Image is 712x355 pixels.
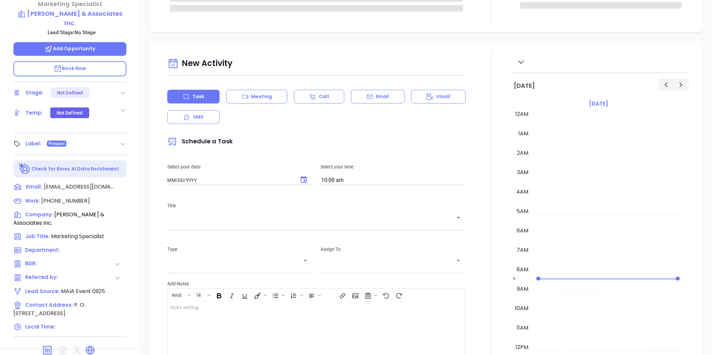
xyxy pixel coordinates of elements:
span: Work : [25,197,40,204]
div: 6am [515,227,530,235]
span: Prospect [49,140,65,147]
span: Font size [193,289,212,301]
span: Insert link [336,289,348,301]
div: Label: [25,139,42,149]
span: Underline [238,289,250,301]
div: 10am [514,304,530,312]
div: 1am [517,130,530,138]
p: Email [376,93,389,100]
button: 14 [193,289,206,301]
p: Assign To [320,245,466,253]
p: Check for Binox AI Data Enrichment [32,165,119,172]
p: Select your date [167,163,312,170]
span: Surveys [361,289,379,301]
img: Ai-Enrich-DaqCidB-.svg [19,163,31,175]
p: Task [192,93,204,100]
span: Font family [168,289,192,301]
div: Stage: [25,88,44,98]
a: [DATE] [588,99,609,109]
span: Referred by: [25,274,60,282]
p: Title [167,202,466,209]
span: [PERSON_NAME] & Associates Inc. [13,211,104,227]
span: Insert Image [349,289,361,301]
span: Italic [225,289,237,301]
p: Type [167,245,312,253]
a: [PERSON_NAME] & Associates Inc. [13,9,126,27]
div: 7am [515,246,530,254]
span: [EMAIL_ADDRESS][DOMAIN_NAME] [44,183,114,191]
div: Temp: [25,108,43,118]
span: Contact Address: [25,301,73,308]
span: Local Time: [25,323,55,330]
div: New Activity [167,55,466,72]
span: Book Now [54,65,86,72]
div: Not Defined [57,108,82,118]
button: Open [454,213,463,222]
span: Add Opportunity [45,45,96,52]
div: Not Defined [57,87,83,98]
span: Fill color or set the text color [251,289,268,301]
div: 11am [515,324,530,332]
button: Next day [673,78,689,91]
span: MAIA Event 0925 [61,287,105,295]
div: 9am [516,285,530,293]
button: Choose date, selected date is Sep 23, 2025 [296,172,312,188]
span: Company: [25,211,53,218]
p: Meeting [251,93,272,100]
div: 3am [516,168,530,176]
div: 4am [515,188,530,196]
button: Arial [168,289,186,301]
span: Undo [379,289,392,301]
p: Call [319,93,329,100]
span: Redo [392,289,404,301]
span: Insert Unordered List [269,289,286,301]
h2: [DATE] [514,82,535,89]
span: Align [305,289,322,301]
input: MM/DD/YYYY [167,177,293,183]
span: Insert Ordered List [287,289,304,301]
span: Job Title: [25,233,50,240]
span: Lead Source: [25,288,60,295]
span: Arial [168,292,185,296]
span: BDR: [25,260,60,268]
button: Open [301,256,310,265]
span: Schedule a Task [167,137,233,145]
p: SMS [193,114,203,121]
span: Marketing Specialist [51,232,104,240]
p: Add Notes [167,280,466,287]
p: Vmail [436,93,451,100]
div: 2am [516,149,530,157]
div: 12am [514,110,530,118]
div: 8am [515,266,530,274]
div: 5am [515,207,530,215]
span: Email: [26,183,42,192]
div: 12pm [514,343,530,351]
button: Previous day [659,78,674,91]
p: Lead Stage: No Stage [17,28,126,37]
button: Open [454,256,463,265]
span: [PHONE_NUMBER] [41,197,90,205]
span: Bold [213,289,225,301]
span: 14 [193,292,204,296]
span: Department: [25,246,60,254]
p: Select your time [320,163,466,170]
